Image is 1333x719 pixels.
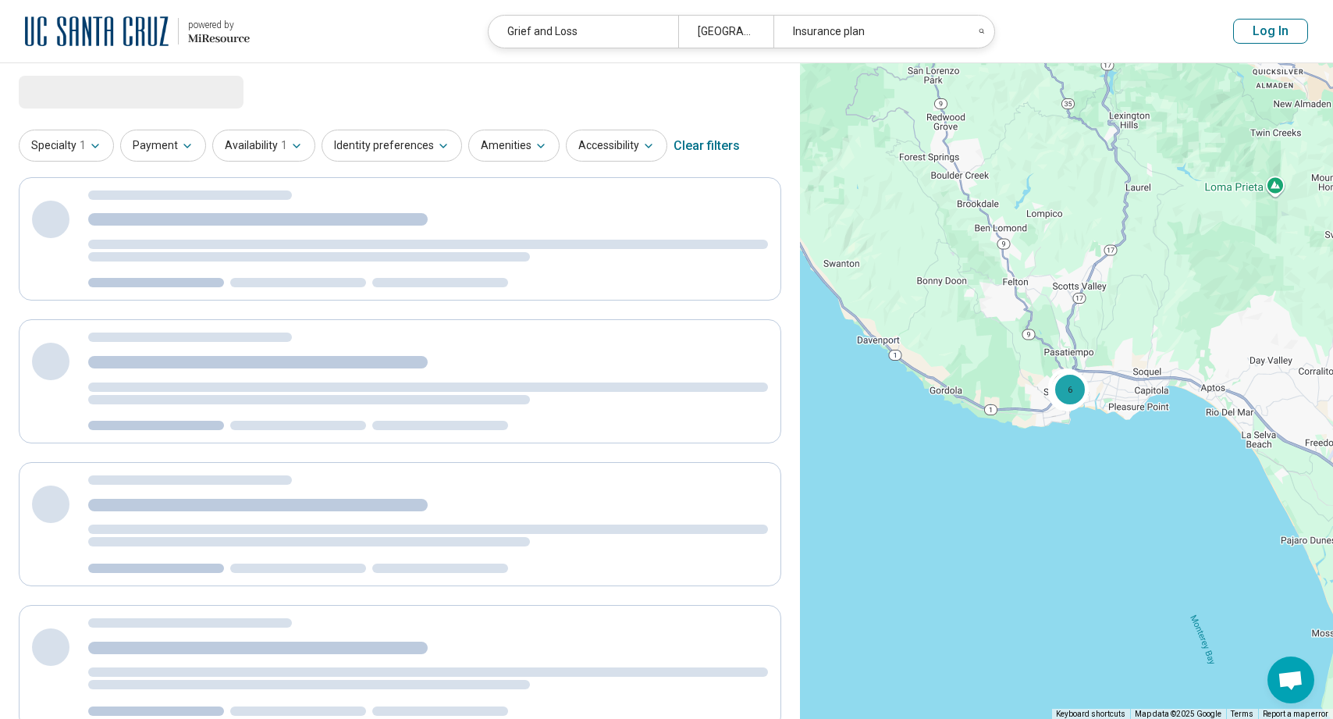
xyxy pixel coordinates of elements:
span: 1 [281,137,287,154]
div: [GEOGRAPHIC_DATA], [GEOGRAPHIC_DATA] [678,16,773,48]
span: 1 [80,137,86,154]
button: Payment [120,130,206,162]
a: Report a map error [1263,710,1328,718]
button: Accessibility [566,130,667,162]
span: Map data ©2025 Google [1135,710,1221,718]
div: Insurance plan [773,16,963,48]
button: Specialty1 [19,130,114,162]
span: Loading... [19,76,150,107]
a: Terms (opens in new tab) [1231,710,1253,718]
button: Amenities [468,130,560,162]
div: Grief and Loss [489,16,678,48]
button: Log In [1233,19,1308,44]
button: Availability1 [212,130,315,162]
div: Clear filters [674,127,740,165]
div: powered by [188,18,250,32]
a: University of California at Santa Cruzpowered by [25,12,250,50]
button: Identity preferences [322,130,462,162]
div: Open chat [1267,657,1314,703]
img: University of California at Santa Cruz [25,12,169,50]
div: 6 [1052,371,1090,408]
